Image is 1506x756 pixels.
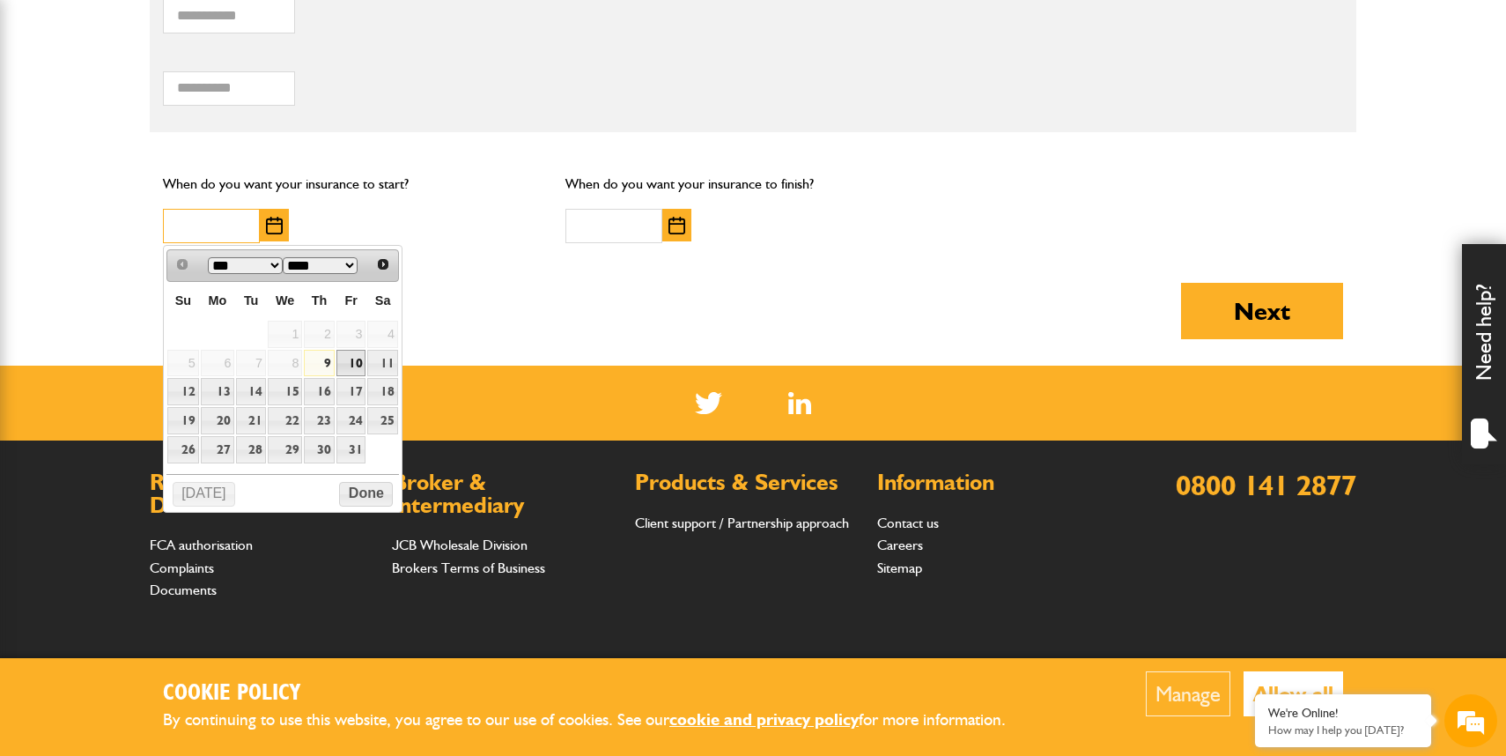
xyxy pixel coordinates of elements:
[268,378,302,405] a: 15
[167,407,198,434] a: 19
[669,709,859,730] a: cookie and privacy policy
[23,267,321,306] input: Enter your phone number
[788,392,812,414] a: LinkedIn
[92,99,296,122] div: Chat with us now
[201,436,235,463] a: 27
[877,560,922,576] a: Sitemap
[163,680,1035,708] h2: Cookie Policy
[150,537,253,553] a: FCA authorisation
[367,350,397,377] a: 11
[1268,706,1418,721] div: We're Online!
[312,293,328,308] span: Thursday
[150,471,374,516] h2: Regulations & Documents
[344,293,357,308] span: Friday
[209,293,227,308] span: Monday
[1244,671,1343,716] button: Allow all
[1176,468,1356,502] a: 0800 141 2877
[695,392,722,414] img: Twitter
[877,537,923,553] a: Careers
[788,392,812,414] img: Linked In
[236,436,266,463] a: 28
[268,407,302,434] a: 22
[236,378,266,405] a: 14
[236,407,266,434] a: 21
[167,378,198,405] a: 12
[240,543,320,567] em: Start Chat
[304,436,334,463] a: 30
[376,257,390,271] span: Next
[635,515,849,531] a: Client support / Partnership approach
[175,293,191,308] span: Sunday
[375,293,391,308] span: Saturday
[877,515,939,531] a: Contact us
[23,215,321,254] input: Enter your email address
[244,293,259,308] span: Tuesday
[336,350,366,377] a: 10
[336,436,366,463] a: 31
[150,560,214,576] a: Complaints
[336,378,366,405] a: 17
[877,471,1102,494] h2: Information
[392,537,528,553] a: JCB Wholesale Division
[635,471,860,494] h2: Products & Services
[23,163,321,202] input: Enter your last name
[367,407,397,434] a: 25
[565,173,941,196] p: When do you want your insurance to finish?
[150,582,217,598] a: Documents
[268,436,302,463] a: 29
[367,378,397,405] a: 18
[23,319,321,528] textarea: Type your message and hit 'Enter'
[163,173,539,196] p: When do you want your insurance to start?
[167,436,198,463] a: 26
[1462,244,1506,464] div: Need help?
[339,482,393,507] button: Done
[30,98,74,122] img: d_20077148190_company_1631870298795_20077148190
[289,9,331,51] div: Minimize live chat window
[201,407,235,434] a: 20
[304,407,334,434] a: 23
[276,293,294,308] span: Wednesday
[1181,283,1343,339] button: Next
[266,217,283,234] img: Choose date
[163,707,1035,734] p: By continuing to use this website, you agree to our use of cookies. See our for more information.
[371,252,396,278] a: Next
[201,378,235,405] a: 13
[336,407,366,434] a: 24
[392,471,616,516] h2: Broker & Intermediary
[392,560,545,576] a: Brokers Terms of Business
[668,217,685,234] img: Choose date
[1268,723,1418,737] p: How may I help you today?
[304,378,334,405] a: 16
[173,482,236,507] button: [DATE]
[1146,671,1230,716] button: Manage
[304,350,334,377] a: 9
